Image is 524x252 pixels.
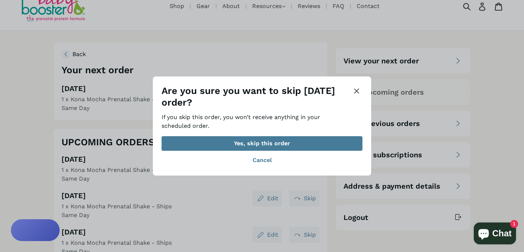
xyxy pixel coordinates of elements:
[162,85,351,109] h1: Are you sure you want to skip [DATE] order?
[351,85,362,97] span: Close
[472,223,518,246] inbox-online-store-chat: Shopify online store chat
[11,219,60,241] button: Rewards
[234,141,290,146] div: Yes, skip this order
[162,114,320,129] span: If you skip this order, you won’t receive anything in your scheduled order.
[162,154,362,167] span: Cancel
[162,136,362,151] button: Yes, skip this order
[253,157,272,163] div: Cancel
